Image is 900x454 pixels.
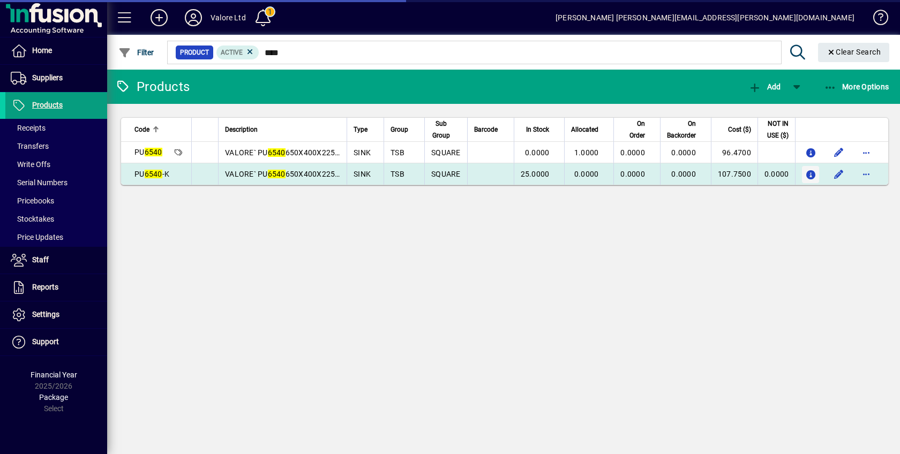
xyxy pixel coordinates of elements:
[221,49,243,56] span: Active
[821,77,892,96] button: More Options
[571,124,598,135] span: Allocated
[354,124,377,135] div: Type
[5,173,107,192] a: Serial Numbers
[268,170,286,178] em: 6540
[391,170,404,178] span: TSB
[526,124,549,135] span: In Stock
[858,165,875,183] button: More options
[818,43,890,62] button: Clear
[764,118,789,141] span: NOT IN USE ($)
[556,9,854,26] div: [PERSON_NAME] [PERSON_NAME][EMAIL_ADDRESS][PERSON_NAME][DOMAIN_NAME]
[748,82,781,91] span: Add
[5,228,107,246] a: Price Updates
[32,337,59,346] span: Support
[830,144,847,161] button: Edit
[858,144,875,161] button: More options
[211,9,246,26] div: Valore Ltd
[5,210,107,228] a: Stocktakes
[521,170,550,178] span: 25.0000
[354,124,367,135] span: Type
[142,8,176,27] button: Add
[620,118,645,141] span: On Order
[225,148,391,157] span: VALORE` PU 650X400X225 BOWL =0.11M3
[5,137,107,155] a: Transfers
[574,148,599,157] span: 1.0000
[711,142,757,163] td: 96.4700
[667,118,696,141] span: On Backorder
[5,65,107,92] a: Suppliers
[711,163,757,185] td: 107.7500
[5,119,107,137] a: Receipts
[5,37,107,64] a: Home
[11,178,67,187] span: Serial Numbers
[827,48,881,56] span: Clear Search
[216,46,259,59] mat-chip: Activation Status: Active
[11,233,63,241] span: Price Updates
[118,48,154,57] span: Filter
[525,148,550,157] span: 0.0000
[11,124,46,132] span: Receipts
[5,274,107,301] a: Reports
[620,170,645,178] span: 0.0000
[830,165,847,183] button: Edit
[5,301,107,328] a: Settings
[134,148,162,156] span: PU
[225,124,340,135] div: Description
[620,148,645,157] span: 0.0000
[391,124,418,135] div: Group
[521,124,559,135] div: In Stock
[391,124,408,135] span: Group
[176,8,211,27] button: Profile
[11,196,54,205] span: Pricebooks
[32,255,49,264] span: Staff
[11,142,49,150] span: Transfers
[32,283,58,291] span: Reports
[5,329,107,355] a: Support
[116,43,157,62] button: Filter
[180,47,209,58] span: Product
[134,170,169,178] span: PU -K
[5,155,107,173] a: Write Offs
[225,124,258,135] span: Description
[391,148,404,157] span: TSB
[746,77,783,96] button: Add
[431,148,461,157] span: SQUARE
[474,124,507,135] div: Barcode
[671,148,696,157] span: 0.0000
[32,46,52,55] span: Home
[11,160,50,169] span: Write Offs
[5,192,107,210] a: Pricebooks
[5,247,107,274] a: Staff
[757,163,796,185] td: 0.0000
[571,124,608,135] div: Allocated
[31,370,77,379] span: Financial Year
[824,82,889,91] span: More Options
[474,124,498,135] span: Barcode
[671,170,696,178] span: 0.0000
[134,124,185,135] div: Code
[145,170,162,178] em: 6540
[431,118,461,141] div: Sub Group
[620,118,655,141] div: On Order
[39,393,68,402] span: Package
[268,148,286,157] em: 6540
[431,170,461,178] span: SQUARE
[11,215,54,223] span: Stocktakes
[728,124,751,135] span: Cost ($)
[574,170,599,178] span: 0.0000
[32,310,59,319] span: Settings
[354,148,371,157] span: SINK
[32,73,63,82] span: Suppliers
[431,118,451,141] span: Sub Group
[225,170,391,178] span: VALORE` PU 650X400X225 BOWL =0.11M3
[115,78,190,95] div: Products
[145,148,162,156] em: 6540
[667,118,706,141] div: On Backorder
[32,101,63,109] span: Products
[354,170,371,178] span: SINK
[865,2,887,37] a: Knowledge Base
[134,124,149,135] span: Code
